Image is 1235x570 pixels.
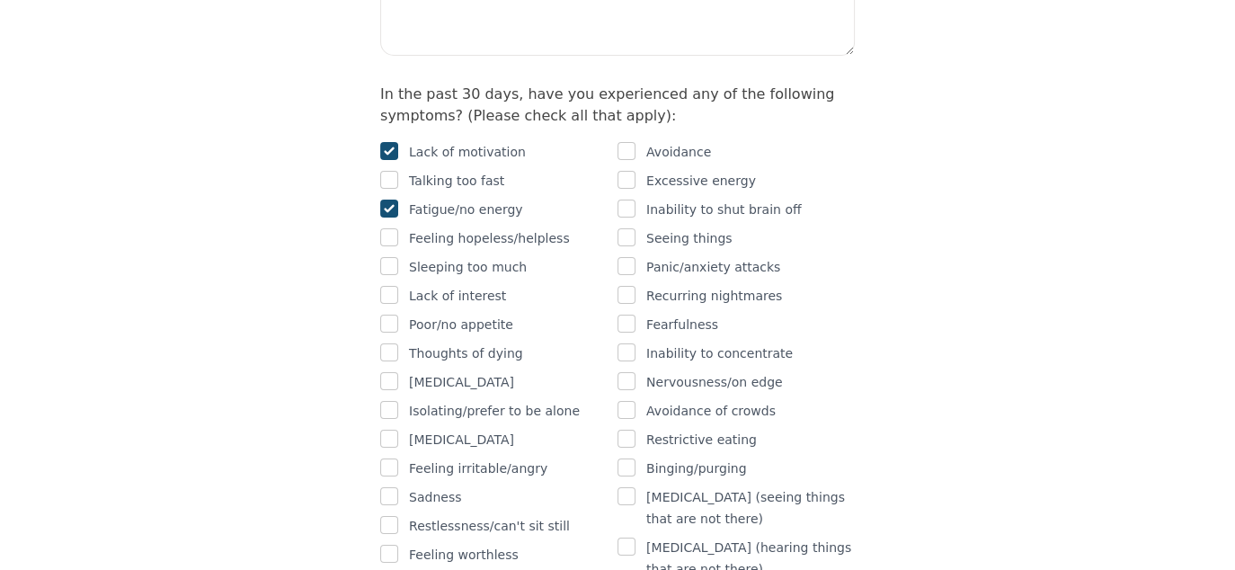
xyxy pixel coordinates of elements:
p: Inability to concentrate [646,343,793,364]
p: Isolating/prefer to be alone [409,400,580,422]
p: Panic/anxiety attacks [646,256,780,278]
p: Restlessness/can't sit still [409,515,570,537]
p: Fearfulness [646,314,718,335]
p: Binging/purging [646,458,746,479]
p: Lack of motivation [409,141,526,163]
p: Fatigue/no energy [409,199,523,220]
p: Talking too fast [409,170,504,191]
p: Thoughts of dying [409,343,523,364]
p: [MEDICAL_DATA] (seeing things that are not there) [646,486,855,530]
p: Nervousness/on edge [646,371,783,393]
p: Lack of interest [409,285,506,307]
label: In the past 30 days, have you experienced any of the following symptoms? (Please check all that a... [380,85,834,124]
p: [MEDICAL_DATA] [409,371,514,393]
p: Sleeping too much [409,256,527,278]
p: Feeling hopeless/helpless [409,227,570,249]
p: Excessive energy [646,170,756,191]
p: Avoidance [646,141,711,163]
p: Seeing things [646,227,733,249]
p: [MEDICAL_DATA] [409,429,514,450]
p: Poor/no appetite [409,314,513,335]
p: Restrictive eating [646,429,757,450]
p: Sadness [409,486,461,508]
p: Avoidance of crowds [646,400,776,422]
p: Feeling irritable/angry [409,458,547,479]
p: Feeling worthless [409,544,519,566]
p: Recurring nightmares [646,285,782,307]
p: Inability to shut brain off [646,199,802,220]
